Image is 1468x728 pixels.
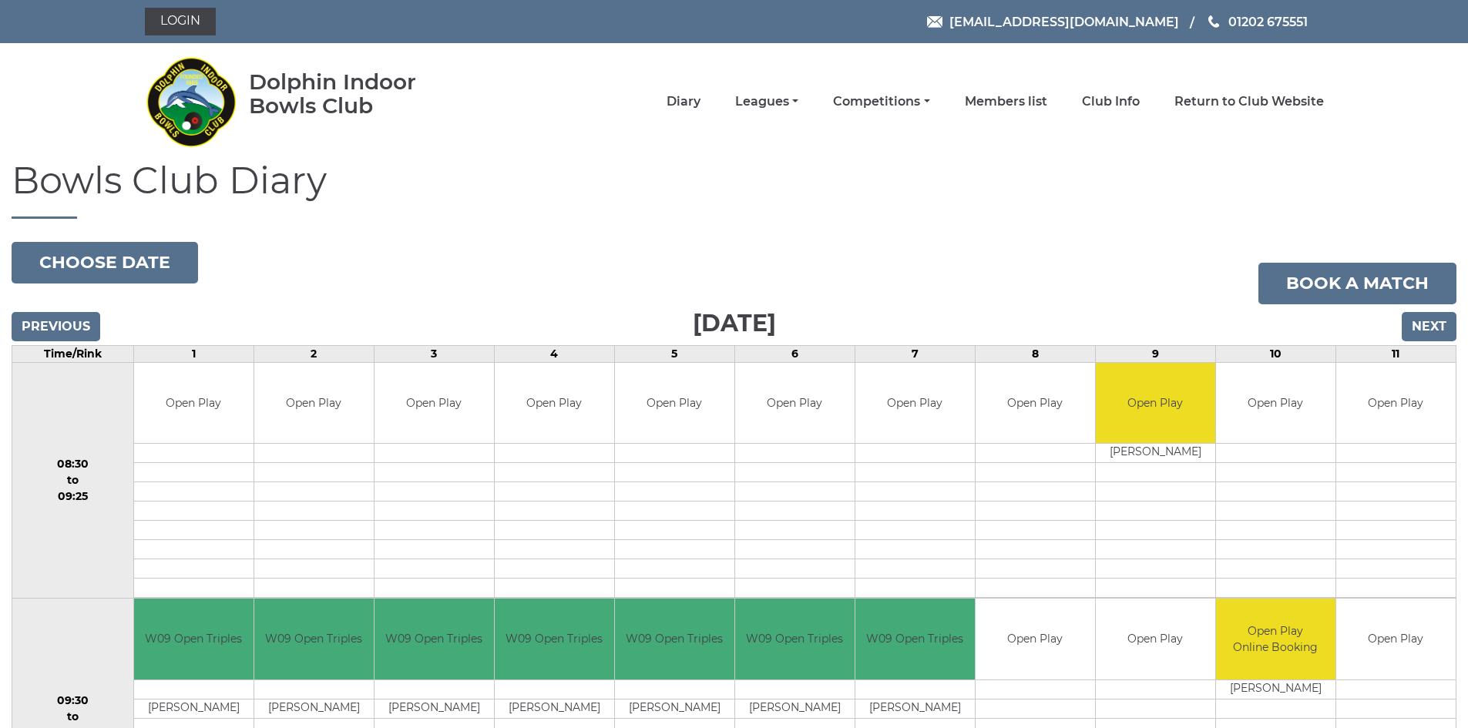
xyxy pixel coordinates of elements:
a: Return to Club Website [1174,93,1324,110]
input: Previous [12,312,100,341]
button: Choose date [12,242,198,283]
a: Members list [965,93,1047,110]
td: W09 Open Triples [495,599,614,679]
td: 2 [254,345,374,362]
td: 1 [133,345,254,362]
td: 3 [374,345,494,362]
td: Open Play [976,599,1095,679]
td: W09 Open Triples [615,599,734,679]
td: Open Play [134,363,254,444]
a: Login [145,8,216,35]
td: Open Play [855,363,975,444]
td: [PERSON_NAME] [495,699,614,718]
a: Diary [667,93,700,110]
h1: Bowls Club Diary [12,160,1456,219]
span: [EMAIL_ADDRESS][DOMAIN_NAME] [949,14,1179,29]
td: Open Play Online Booking [1216,599,1335,679]
td: [PERSON_NAME] [134,699,254,718]
td: Open Play [1336,599,1456,679]
a: Competitions [833,93,929,110]
td: [PERSON_NAME] [1096,444,1215,463]
img: Phone us [1208,15,1219,28]
td: 7 [855,345,975,362]
td: Open Play [375,363,494,444]
td: Open Play [976,363,1095,444]
input: Next [1402,312,1456,341]
span: 01202 675551 [1228,14,1308,29]
div: Dolphin Indoor Bowls Club [249,70,465,118]
img: Email [927,16,942,28]
td: Open Play [495,363,614,444]
td: Open Play [1336,363,1456,444]
td: [PERSON_NAME] [735,699,855,718]
img: Dolphin Indoor Bowls Club [145,48,237,156]
td: W09 Open Triples [134,599,254,679]
td: Open Play [1216,363,1335,444]
a: Leagues [735,93,798,110]
td: [PERSON_NAME] [855,699,975,718]
a: Phone us 01202 675551 [1206,12,1308,32]
td: W09 Open Triples [735,599,855,679]
td: W09 Open Triples [254,599,374,679]
td: W09 Open Triples [855,599,975,679]
a: Email [EMAIL_ADDRESS][DOMAIN_NAME] [927,12,1179,32]
td: Open Play [615,363,734,444]
td: 11 [1335,345,1456,362]
td: [PERSON_NAME] [375,699,494,718]
td: Open Play [1096,363,1215,444]
a: Club Info [1082,93,1140,110]
td: 4 [494,345,614,362]
td: 6 [734,345,855,362]
td: 08:30 to 09:25 [12,362,134,599]
td: Open Play [254,363,374,444]
td: 5 [614,345,734,362]
td: [PERSON_NAME] [1216,679,1335,699]
td: Time/Rink [12,345,134,362]
td: [PERSON_NAME] [615,699,734,718]
td: 8 [975,345,1095,362]
td: 10 [1215,345,1335,362]
td: Open Play [1096,599,1215,679]
td: W09 Open Triples [375,599,494,679]
a: Book a match [1258,263,1456,304]
td: Open Play [735,363,855,444]
td: 9 [1095,345,1215,362]
td: [PERSON_NAME] [254,699,374,718]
